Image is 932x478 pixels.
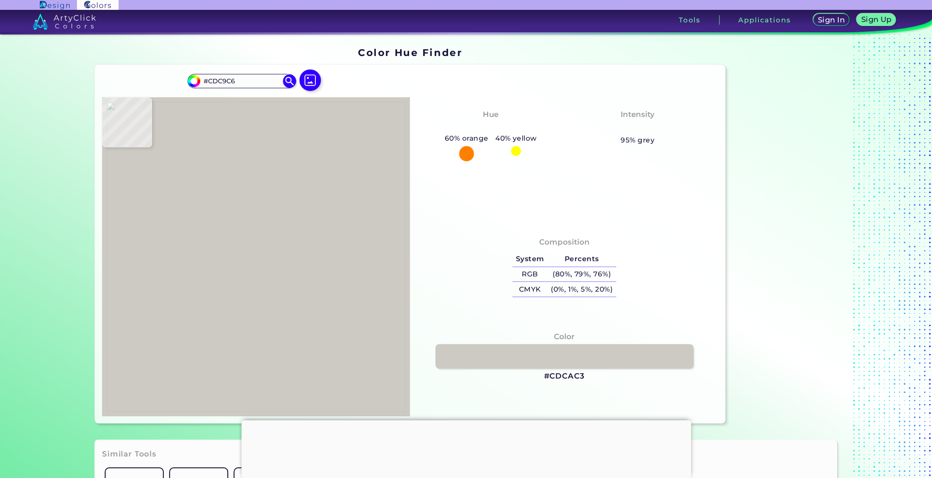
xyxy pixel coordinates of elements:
a: Sign In [815,14,848,26]
h5: (80%, 79%, 76%) [547,267,616,282]
h5: Sign Up [862,16,890,23]
img: icon picture [299,69,321,91]
input: type color.. [200,75,283,87]
h1: Color Hue Finder [358,46,462,59]
h3: Orange-Yellow [456,122,525,133]
h5: CMYK [512,282,547,297]
iframe: Advertisement [241,420,691,476]
h3: Almost None [606,122,669,133]
h3: #CDCAC3 [544,371,584,382]
a: Sign Up [859,14,894,26]
img: logo_artyclick_colors_white.svg [33,13,96,30]
h3: Tools [678,17,700,23]
h5: RGB [512,267,547,282]
h4: Composition [539,236,589,249]
h3: Applications [738,17,791,23]
h5: Sign In [819,17,843,23]
h3: Similar Tools [102,449,157,460]
img: 1d5d2932-299a-45c5-9339-36824d40aed3 [106,102,406,412]
iframe: Advertisement [729,44,841,427]
h5: 40% yellow [492,133,540,144]
h4: Hue [483,108,498,121]
img: ArtyClick Design logo [40,1,70,9]
h4: Intensity [621,108,655,121]
h5: System [512,252,547,267]
h5: Percents [547,252,616,267]
img: icon search [283,74,296,88]
h5: 95% grey [621,134,655,146]
h4: Color [554,330,575,343]
h5: 60% orange [441,133,492,144]
h5: (0%, 1%, 5%, 20%) [547,282,616,297]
